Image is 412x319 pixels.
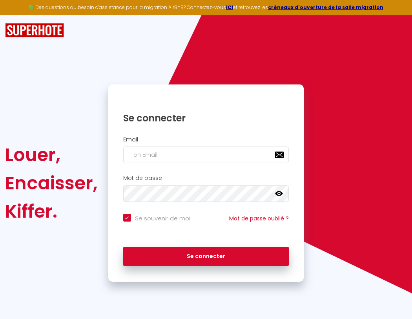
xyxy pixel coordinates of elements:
[123,136,289,143] h2: Email
[5,197,98,225] div: Kiffer.
[5,141,98,169] div: Louer,
[5,169,98,197] div: Encaisser,
[123,112,289,124] h1: Se connecter
[123,175,289,181] h2: Mot de passe
[123,147,289,163] input: Ton Email
[268,4,383,11] a: créneaux d'ouverture de la salle migration
[5,23,64,38] img: SuperHote logo
[123,247,289,266] button: Se connecter
[226,4,233,11] a: ICI
[229,214,289,222] a: Mot de passe oublié ?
